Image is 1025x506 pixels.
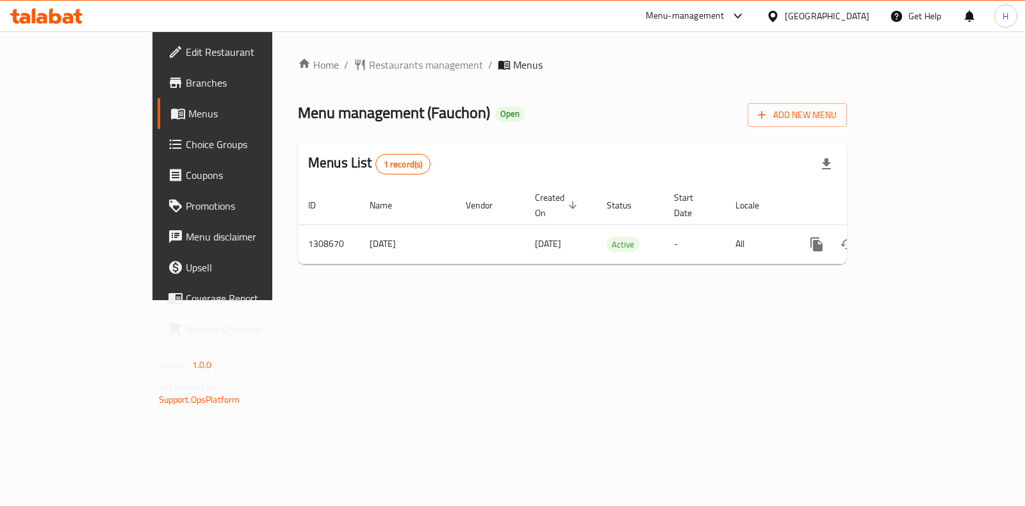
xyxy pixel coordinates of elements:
[735,198,776,213] span: Locale
[376,158,430,171] span: 1 record(s)
[748,103,847,127] button: Add New Menu
[832,229,863,260] button: Change Status
[495,108,525,119] span: Open
[298,186,935,264] table: enhanced table
[186,137,313,152] span: Choice Groups
[785,9,869,23] div: [GEOGRAPHIC_DATA]
[308,198,332,213] span: ID
[607,237,639,252] span: Active
[186,291,313,306] span: Coverage Report
[664,224,725,264] td: -
[370,198,409,213] span: Name
[375,154,431,174] div: Total records count
[513,57,543,72] span: Menus
[186,167,313,183] span: Coupons
[186,44,313,60] span: Edit Restaurant
[535,235,561,252] span: [DATE]
[308,153,430,174] h2: Menus List
[158,190,324,221] a: Promotions
[298,224,359,264] td: 1308670
[1003,9,1008,23] span: H
[354,57,483,72] a: Restaurants management
[607,237,639,252] div: Active
[359,224,455,264] td: [DATE]
[674,190,710,221] span: Start Date
[298,57,847,72] nav: breadcrumb
[607,198,648,213] span: Status
[466,198,509,213] span: Vendor
[535,190,581,221] span: Created On
[158,129,324,160] a: Choice Groups
[159,391,240,408] a: Support.OpsPlatform
[159,378,218,395] span: Get support on:
[791,186,935,225] th: Actions
[192,357,212,373] span: 1.0.0
[158,252,324,283] a: Upsell
[186,75,313,90] span: Branches
[725,224,791,264] td: All
[758,107,837,123] span: Add New Menu
[495,106,525,122] div: Open
[186,260,313,275] span: Upsell
[188,106,313,121] span: Menus
[158,160,324,190] a: Coupons
[369,57,483,72] span: Restaurants management
[344,57,348,72] li: /
[811,149,842,180] div: Export file
[298,98,490,127] span: Menu management ( Fauchon )
[158,283,324,314] a: Coverage Report
[488,57,493,72] li: /
[158,67,324,98] a: Branches
[158,314,324,344] a: Grocery Checklist
[158,98,324,129] a: Menus
[186,198,313,214] span: Promotions
[646,8,725,24] div: Menu-management
[186,229,313,244] span: Menu disclaimer
[159,357,190,373] span: Version:
[158,221,324,252] a: Menu disclaimer
[158,37,324,67] a: Edit Restaurant
[801,229,832,260] button: more
[186,321,313,337] span: Grocery Checklist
